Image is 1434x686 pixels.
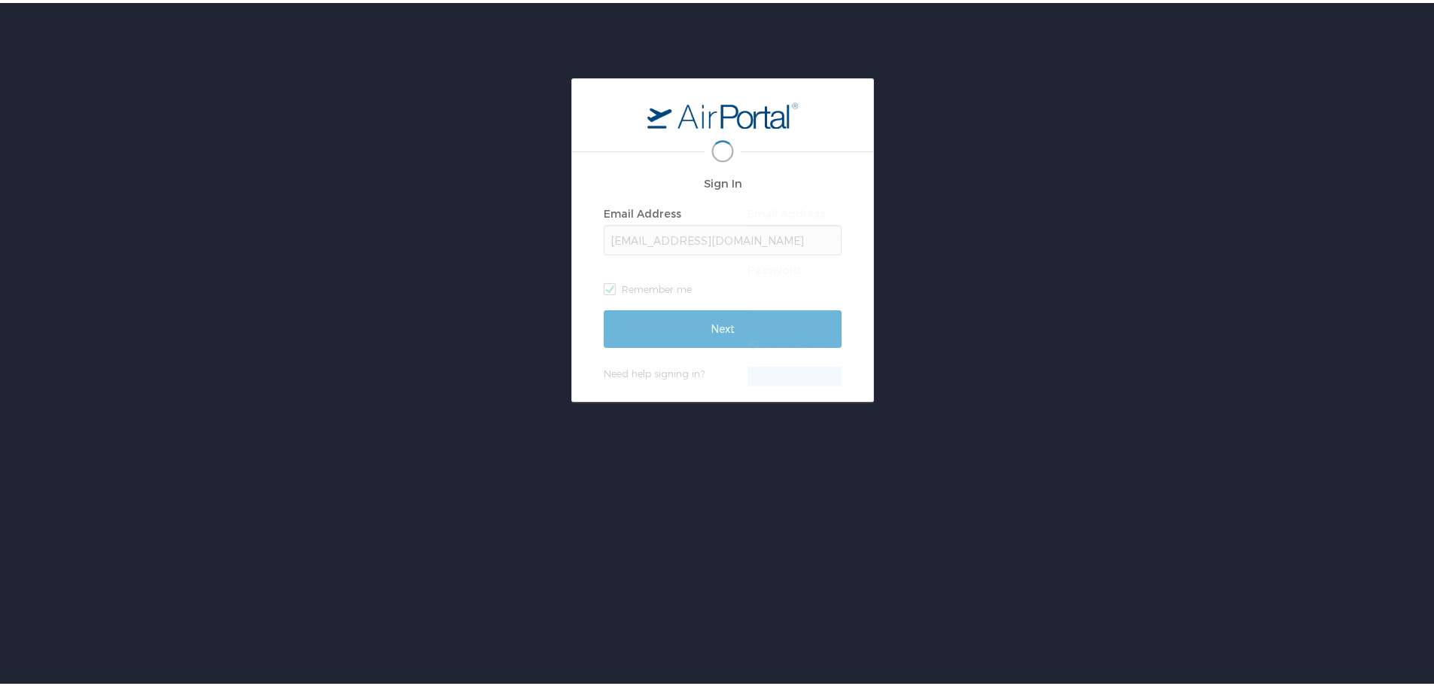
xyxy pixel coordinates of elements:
[747,261,801,273] label: Password
[604,172,842,189] h2: Sign In
[747,364,985,401] input: Sign In
[747,204,825,217] label: Email Address
[604,307,842,345] input: Next
[647,99,798,126] img: logo
[747,331,985,354] label: Remember me
[604,204,681,217] label: Email Address
[747,172,985,189] h2: Sign In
